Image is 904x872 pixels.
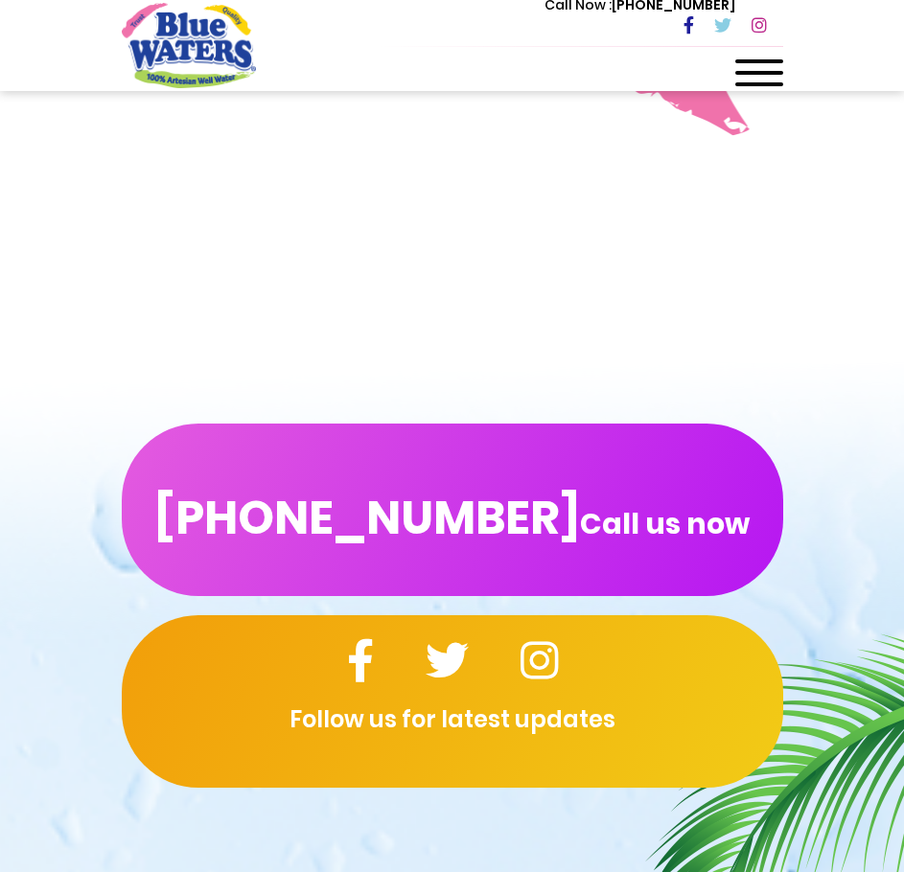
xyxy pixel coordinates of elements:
[580,518,750,529] span: Call us now
[122,3,256,87] a: store logo
[122,702,783,737] p: Follow us for latest updates
[122,424,783,596] button: [PHONE_NUMBER]Call us now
